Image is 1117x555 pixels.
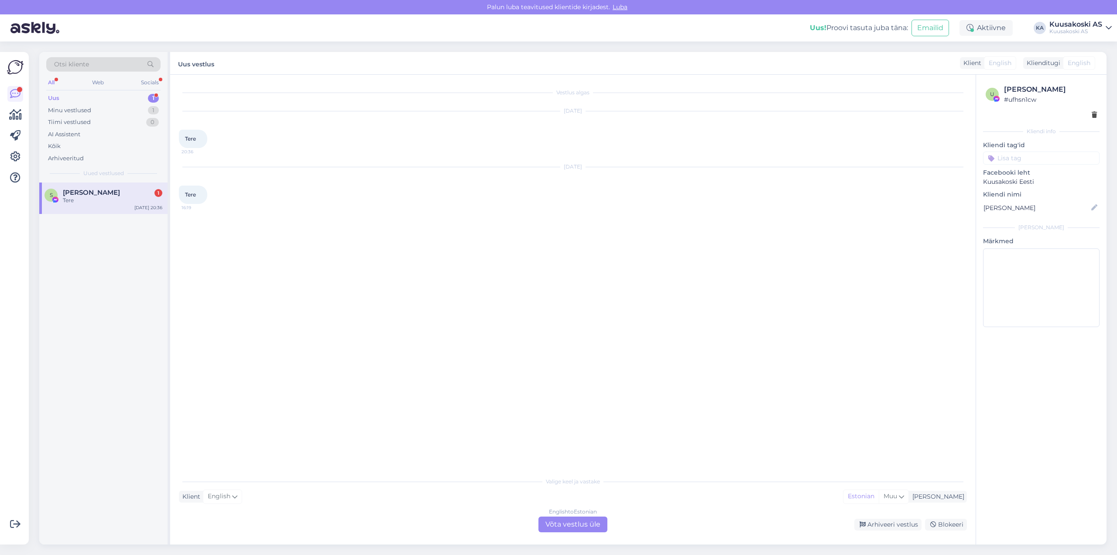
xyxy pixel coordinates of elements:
div: Socials [139,77,161,88]
div: [DATE] 20:36 [134,204,162,211]
span: 20:36 [182,148,214,155]
input: Lisa tag [983,152,1100,165]
span: Tere [185,135,196,142]
span: Tere [185,191,196,198]
div: Valige keel ja vastake [179,478,967,486]
span: Otsi kliente [54,60,89,69]
p: Kuusakoski Eesti [983,177,1100,186]
div: English to Estonian [549,508,597,516]
span: Muu [884,492,897,500]
button: Emailid [911,20,949,36]
p: Märkmed [983,237,1100,246]
div: Estonian [843,490,879,503]
span: 16:19 [182,204,214,211]
p: Kliendi tag'id [983,141,1100,150]
div: Klienditugi [1023,59,1060,68]
div: 1 [154,189,162,197]
div: Arhiveeritud [48,154,84,163]
b: Uus! [810,24,826,32]
div: Tere [63,196,162,204]
span: Luba [610,3,630,11]
div: [PERSON_NAME] [1004,84,1097,95]
div: Kuusakoski AS [1049,28,1102,35]
a: Kuusakoski ASKuusakoski AS [1049,21,1112,35]
span: u [990,91,994,97]
p: Facebooki leht [983,168,1100,177]
div: [PERSON_NAME] [983,224,1100,231]
div: [DATE] [179,107,967,115]
div: Võta vestlus üle [538,517,607,532]
span: Uued vestlused [83,169,124,177]
div: # ufhsn1cw [1004,95,1097,104]
div: Web [90,77,106,88]
span: English [1068,59,1090,68]
div: Tiimi vestlused [48,118,91,127]
div: 1 [148,106,159,115]
div: All [46,77,56,88]
div: Minu vestlused [48,106,91,115]
div: Blokeeri [925,519,967,531]
div: KA [1034,22,1046,34]
div: [DATE] [179,163,967,171]
div: Klient [960,59,981,68]
div: 1 [148,94,159,103]
div: Proovi tasuta juba täna: [810,23,908,33]
p: Kliendi nimi [983,190,1100,199]
div: Aktiivne [959,20,1013,36]
div: Kuusakoski AS [1049,21,1102,28]
div: Kliendi info [983,128,1100,135]
div: Arhiveeri vestlus [854,519,922,531]
span: English [208,492,230,501]
input: Lisa nimi [983,203,1090,213]
img: Askly Logo [7,59,24,76]
div: [PERSON_NAME] [909,492,964,501]
div: Kõik [48,142,61,151]
span: English [989,59,1011,68]
div: Uus [48,94,59,103]
span: Siret Tõnno [63,189,120,196]
div: Vestlus algas [179,89,967,97]
span: S [50,192,53,198]
div: Klient [179,492,200,501]
div: AI Assistent [48,130,80,139]
label: Uus vestlus [178,57,214,69]
div: 0 [146,118,159,127]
